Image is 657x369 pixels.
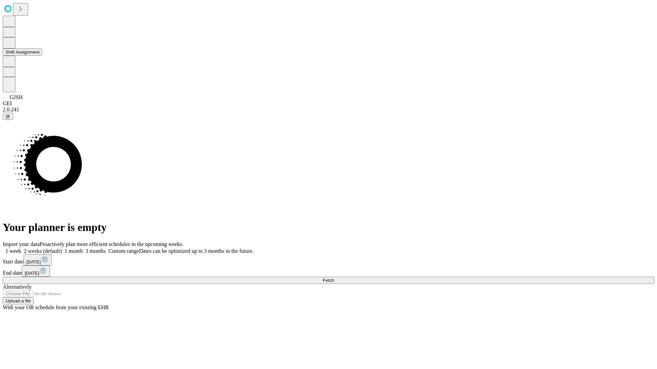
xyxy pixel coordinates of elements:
[3,241,40,247] span: Import your data
[26,259,41,264] span: [DATE]
[108,248,139,254] span: Custom range
[3,297,34,304] button: Upload a file
[22,265,50,277] button: [DATE]
[3,221,654,234] h1: Your planner is empty
[65,248,83,254] span: 1 month
[5,248,21,254] span: 1 week
[3,277,654,284] button: Fetch
[24,254,52,265] button: [DATE]
[3,107,654,113] div: 2.0.241
[3,100,654,107] div: GEI
[3,113,13,120] button: @
[86,248,106,254] span: 3 months
[3,49,42,56] button: Shift Assignment
[3,265,654,277] div: End date
[323,278,334,283] span: Fetch
[25,271,39,276] span: [DATE]
[3,284,31,290] span: Alternatively
[139,248,254,254] span: Dates can be optimized up to 3 months in the future.
[24,248,62,254] span: 2 weeks (default)
[10,94,23,100] span: GJSH
[40,241,183,247] span: Proactively plan more efficient schedules in the upcoming weeks.
[3,254,654,265] div: Start date
[5,114,10,119] span: @
[3,304,109,310] span: With your OR schedule from your existing EHR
